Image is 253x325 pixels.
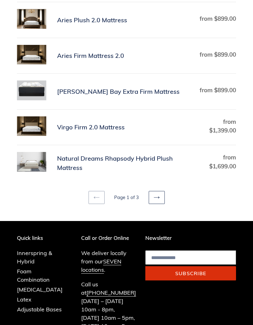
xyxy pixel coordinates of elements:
p: Quick links [17,235,72,241]
a: Foam Combination [17,268,50,283]
a: Adjustable Bases [17,306,62,313]
p: Newsletter [145,235,236,241]
a: Aries Plush 2.0 Mattress [17,9,236,31]
a: Natural Dreams Rhapsody Hybrid Plush Mattress [17,152,236,174]
p: Call or Order Online [81,235,136,241]
input: Email address [145,250,236,265]
a: Virgo Firm 2.0 Mattress [17,116,236,138]
a: Innerspring & Hybrid [17,249,52,265]
a: [PHONE_NUMBER] [86,289,136,297]
a: Latex [17,296,31,303]
button: Subscribe [145,266,236,280]
p: We deliver locally from our . [81,249,136,274]
a: Chadwick Bay Extra Firm Mattress [17,80,236,102]
a: Aries Firm Mattress 2.0 [17,45,236,67]
span: Subscribe [175,270,206,276]
li: Page 1 of 3 [106,194,147,201]
a: [MEDICAL_DATA] [17,286,63,293]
